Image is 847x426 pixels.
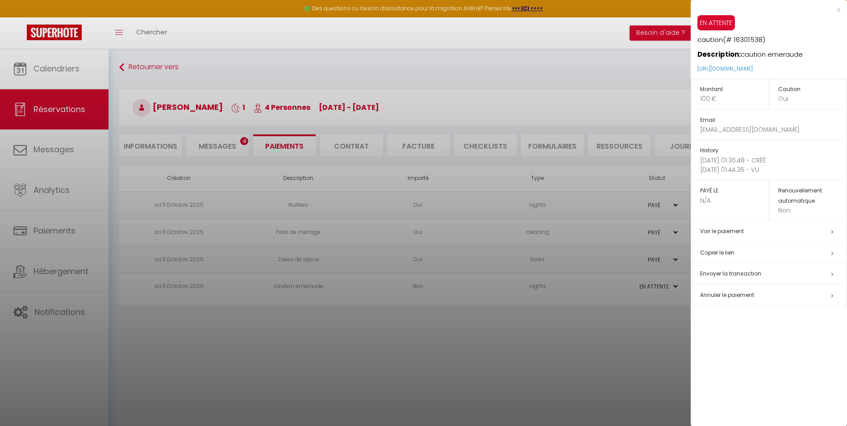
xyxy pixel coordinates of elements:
[700,115,847,125] h5: Email
[700,146,847,156] h5: History
[700,156,847,165] p: [DATE] 01:36:48 - CRÊÊ
[700,125,847,134] p: [EMAIL_ADDRESS][DOMAIN_NAME]
[700,270,761,277] span: Envoyer la transaction
[697,15,735,30] span: EN ATTENTE
[700,186,769,196] h5: PAYÉ LE
[700,248,847,258] h5: Copier le lien
[697,50,741,59] strong: Description:
[691,4,840,15] div: x
[778,206,847,215] p: Non
[778,94,847,104] p: Oui
[697,44,847,60] p: caution emeraude
[700,165,847,175] p: [DATE] 01:44:36 - VU
[697,65,753,72] a: [URL][DOMAIN_NAME]
[700,227,744,235] a: Voir le paiement
[697,30,847,44] h5: caution
[700,94,769,104] p: 100 €
[700,196,769,205] p: N/A
[723,35,766,44] span: (# 16301538)
[778,186,847,206] h5: Renouvellement automatique
[700,84,769,95] h5: Montant
[778,84,847,95] h5: Caution
[700,291,754,299] span: Annuler le paiement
